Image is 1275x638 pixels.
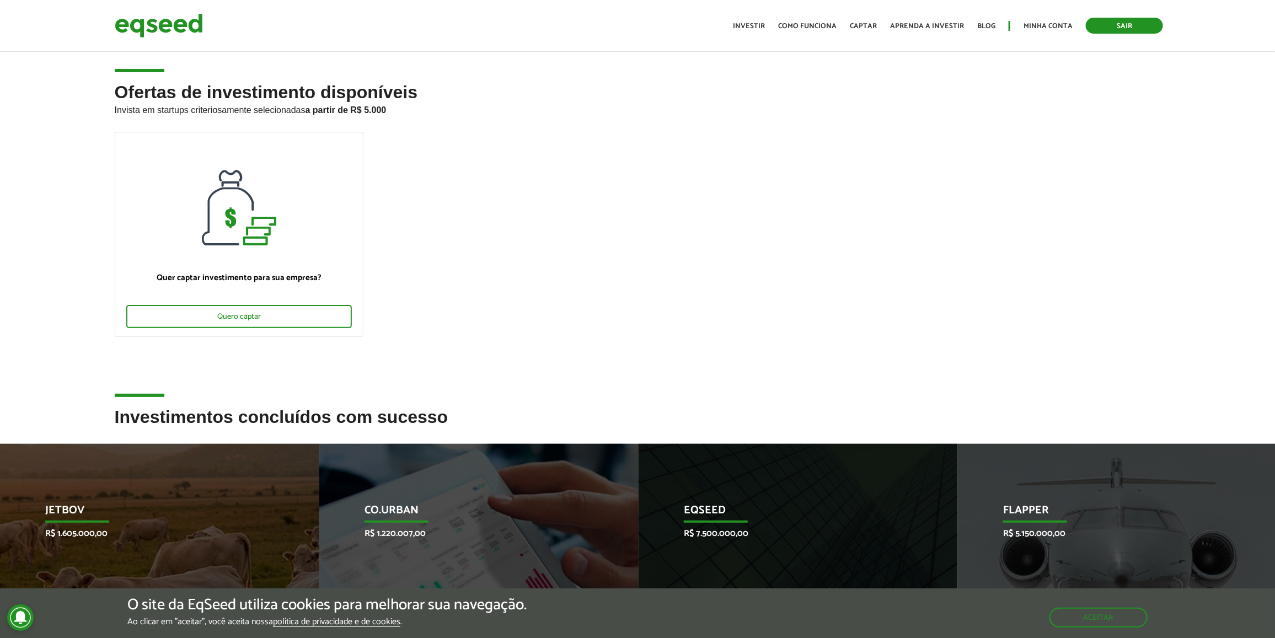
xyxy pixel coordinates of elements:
[1086,18,1163,34] a: Sair
[115,102,1161,115] p: Invista em startups criteriosamente selecionadas
[115,11,203,40] img: EqSeed
[890,23,964,30] a: Aprenda a investir
[273,618,400,627] a: política de privacidade e de cookies
[977,23,995,30] a: Blog
[365,504,576,523] p: Co.Urban
[45,528,257,539] p: R$ 1.605.000,00
[365,528,576,539] p: R$ 1.220.007,00
[127,616,527,627] p: Ao clicar em "aceitar", você aceita nossa .
[115,408,1161,443] h2: Investimentos concluídos com sucesso
[306,105,387,115] strong: a partir de R$ 5.000
[684,504,896,523] p: EqSeed
[115,132,364,337] a: Quer captar investimento para sua empresa? Quero captar
[684,528,896,539] p: R$ 7.500.000,00
[126,273,352,283] p: Quer captar investimento para sua empresa?
[1049,608,1148,628] button: Aceitar
[1024,23,1073,30] a: Minha conta
[115,83,1161,132] h2: Ofertas de investimento disponíveis
[126,305,352,328] div: Quero captar
[850,23,877,30] a: Captar
[45,504,257,523] p: JetBov
[1003,528,1215,539] p: R$ 5.150.000,00
[1003,504,1215,523] p: Flapper
[733,23,765,30] a: Investir
[127,597,527,614] h5: O site da EqSeed utiliza cookies para melhorar sua navegação.
[778,23,837,30] a: Como funciona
